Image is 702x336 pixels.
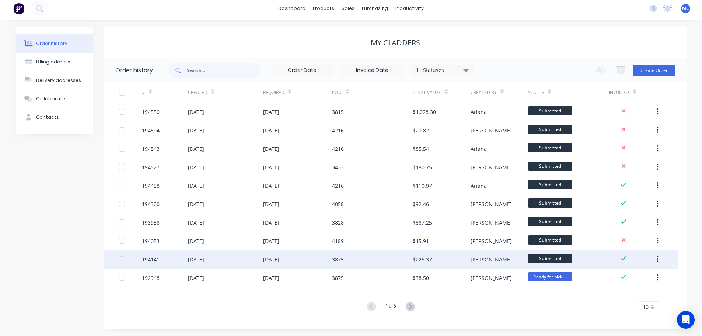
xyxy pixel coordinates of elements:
[142,256,160,263] div: 194141
[385,302,396,312] div: 1 of 6
[263,219,279,226] div: [DATE]
[471,163,512,171] div: [PERSON_NAME]
[16,90,93,108] button: Collaborate
[332,163,344,171] div: 3433
[188,163,204,171] div: [DATE]
[332,200,344,208] div: 4058
[413,127,429,134] div: $20.82
[115,66,153,75] div: Order history
[413,89,441,96] div: Total Value
[263,274,279,282] div: [DATE]
[188,200,204,208] div: [DATE]
[332,145,344,153] div: 4216
[528,272,572,281] span: Ready for pick ...
[188,127,204,134] div: [DATE]
[609,82,655,103] div: Invoiced
[528,180,572,189] span: Submitted
[643,303,649,311] span: 10
[528,125,572,134] span: Submitted
[188,237,204,245] div: [DATE]
[332,82,413,103] div: PO #
[332,256,344,263] div: 3875
[16,108,93,127] button: Contacts
[263,145,279,153] div: [DATE]
[371,38,420,47] div: My Cladders
[341,65,403,76] input: Invoice Date
[275,3,309,14] a: dashboard
[188,82,263,103] div: Created
[187,63,260,78] input: Search...
[142,145,160,153] div: 194543
[413,163,432,171] div: $180.75
[528,82,609,103] div: Status
[471,108,487,116] div: Ariana
[188,89,207,96] div: Created
[528,198,572,208] span: Submitted
[413,274,429,282] div: $38.50
[36,40,67,47] div: Order history
[471,127,512,134] div: [PERSON_NAME]
[188,182,204,190] div: [DATE]
[528,106,572,115] span: Submitted
[142,163,160,171] div: 194527
[332,237,344,245] div: 4189
[677,311,695,329] div: Open Intercom Messenger
[471,89,497,96] div: Created By
[528,217,572,226] span: Submitted
[142,89,145,96] div: #
[528,235,572,245] span: Submitted
[263,200,279,208] div: [DATE]
[413,237,429,245] div: $15.91
[682,5,689,12] span: MC
[16,34,93,53] button: Order history
[263,182,279,190] div: [DATE]
[16,53,93,71] button: Billing address
[142,274,160,282] div: 192948
[142,237,160,245] div: 194053
[413,200,429,208] div: $92.46
[471,145,487,153] div: Ariana
[338,3,358,14] div: sales
[411,66,473,74] div: 11 Statuses
[633,65,675,76] button: Create Order
[36,77,81,84] div: Delivery addresses
[332,89,342,96] div: PO #
[332,182,344,190] div: 4216
[332,219,344,226] div: 3828
[142,200,160,208] div: 194300
[358,3,392,14] div: purchasing
[188,274,204,282] div: [DATE]
[263,108,279,116] div: [DATE]
[36,114,59,121] div: Contacts
[471,256,512,263] div: [PERSON_NAME]
[413,182,432,190] div: $110.97
[142,82,188,103] div: #
[13,3,24,14] img: Factory
[528,143,572,152] span: Submitted
[263,163,279,171] div: [DATE]
[263,82,332,103] div: Required
[528,162,572,171] span: Submitted
[263,237,279,245] div: [DATE]
[471,237,512,245] div: [PERSON_NAME]
[142,219,160,226] div: 193958
[413,145,429,153] div: $85.54
[271,65,333,76] input: Order Date
[413,108,436,116] div: $1,028.30
[188,219,204,226] div: [DATE]
[142,108,160,116] div: 194550
[528,254,572,263] span: Submitted
[392,3,427,14] div: productivity
[188,108,204,116] div: [DATE]
[36,96,65,102] div: Collaborate
[36,59,70,65] div: Billing address
[188,145,204,153] div: [DATE]
[471,82,528,103] div: Created By
[332,274,344,282] div: 3875
[413,82,470,103] div: Total Value
[413,256,432,263] div: $225.37
[263,89,284,96] div: Required
[142,127,160,134] div: 194594
[332,127,344,134] div: 4216
[471,200,512,208] div: [PERSON_NAME]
